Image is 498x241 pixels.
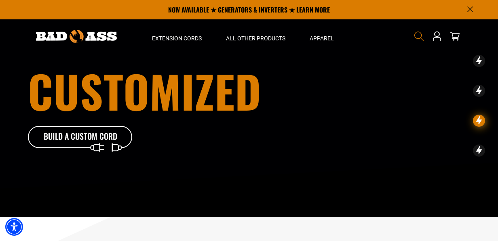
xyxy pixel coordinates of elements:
span: Apparel [310,35,334,42]
summary: Extension Cords [140,19,214,53]
h1: customized [28,69,297,113]
div: Accessibility Menu [5,218,23,236]
span: All Other Products [226,35,285,42]
a: Open this option [430,19,443,53]
summary: Search [413,30,426,43]
a: cart [448,31,461,41]
img: Bad Ass Extension Cords [36,30,117,43]
span: Extension Cords [152,35,202,42]
a: Build A Custom Cord [28,126,133,149]
summary: All Other Products [214,19,298,53]
summary: Apparel [298,19,346,53]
